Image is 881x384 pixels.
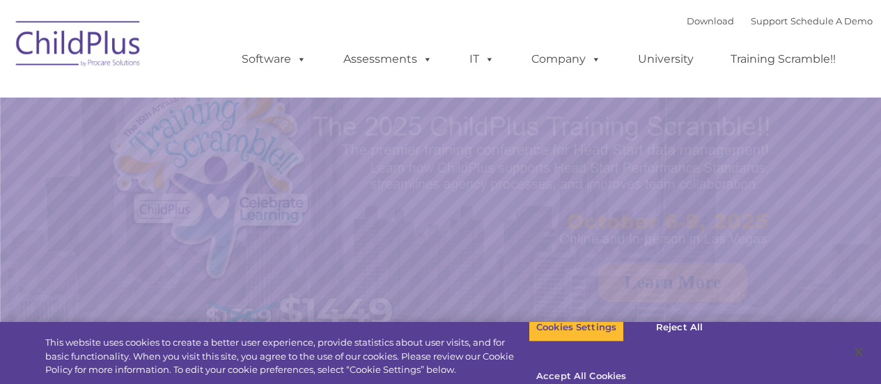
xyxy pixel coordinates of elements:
[624,45,708,73] a: University
[329,45,446,73] a: Assessments
[636,313,723,342] button: Reject All
[598,263,747,302] a: Learn More
[9,11,148,81] img: ChildPlus by Procare Solutions
[687,15,734,26] a: Download
[517,45,615,73] a: Company
[45,336,529,377] div: This website uses cookies to create a better user experience, provide statistics about user visit...
[529,313,624,342] button: Cookies Settings
[790,15,873,26] a: Schedule A Demo
[717,45,850,73] a: Training Scramble!!
[228,45,320,73] a: Software
[455,45,508,73] a: IT
[751,15,788,26] a: Support
[687,15,873,26] font: |
[843,337,874,367] button: Close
